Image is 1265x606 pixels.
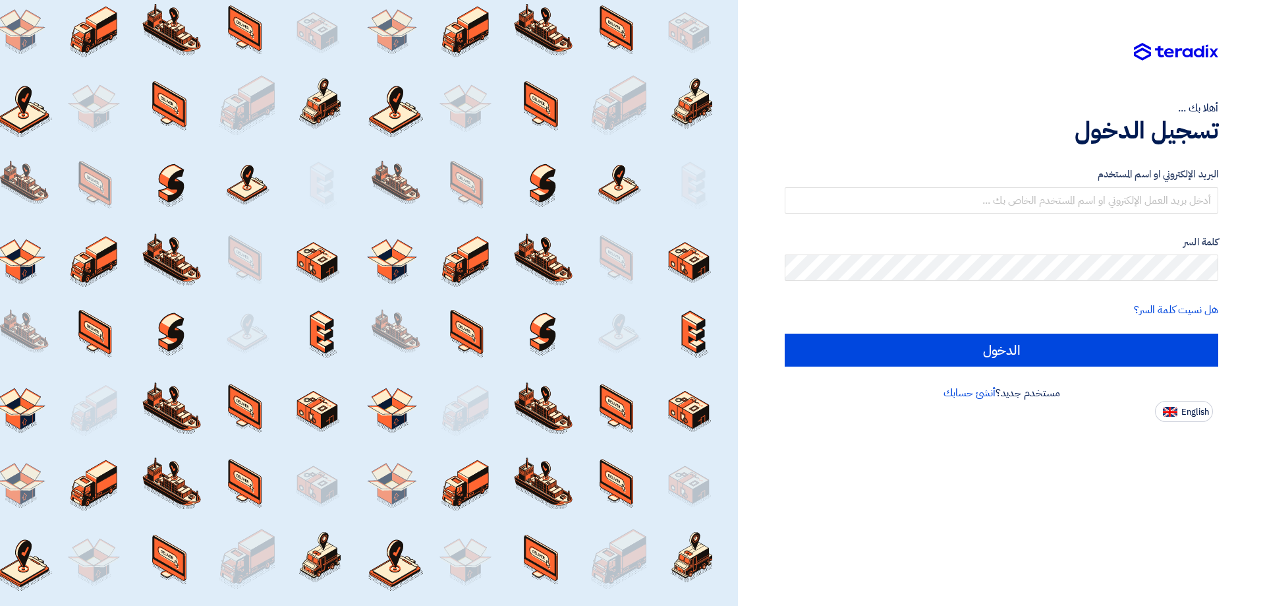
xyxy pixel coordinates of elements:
[785,100,1218,116] div: أهلا بك ...
[1181,408,1209,417] span: English
[785,385,1218,401] div: مستخدم جديد؟
[943,385,996,401] a: أنشئ حسابك
[785,187,1218,214] input: أدخل بريد العمل الإلكتروني او اسم المستخدم الخاص بك ...
[1163,407,1177,417] img: en-US.png
[1134,43,1218,61] img: Teradix logo
[785,116,1218,145] h1: تسجيل الدخول
[785,235,1218,250] label: كلمة السر
[785,334,1218,367] input: الدخول
[1155,401,1213,422] button: English
[1134,302,1218,318] a: هل نسيت كلمة السر؟
[785,167,1218,182] label: البريد الإلكتروني او اسم المستخدم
